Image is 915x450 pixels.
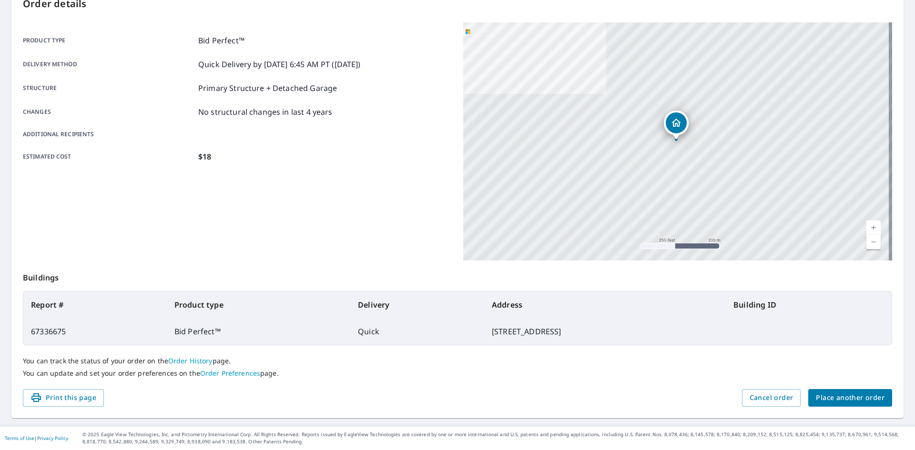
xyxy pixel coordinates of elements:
[23,291,167,318] th: Report #
[23,318,167,345] td: 67336675
[23,389,104,407] button: Print this page
[484,291,726,318] th: Address
[198,106,333,118] p: No structural changes in last 4 years
[198,82,337,94] p: Primary Structure + Detached Garage
[168,356,213,365] a: Order History
[198,59,361,70] p: Quick Delivery by [DATE] 6:45 AM PT ([DATE])
[23,35,194,46] p: Product type
[808,389,892,407] button: Place another order
[167,291,350,318] th: Product type
[484,318,726,345] td: [STREET_ADDRESS]
[167,318,350,345] td: Bid Perfect™
[664,110,689,140] div: Dropped pin, building 1, Residential property, 8761 Arbor Walk Dr Lake Worth, FL 33467
[350,291,484,318] th: Delivery
[23,82,194,94] p: Structure
[350,318,484,345] td: Quick
[200,369,260,378] a: Order Preferences
[37,435,68,441] a: Privacy Policy
[198,35,244,46] p: Bid Perfect™
[750,392,793,404] span: Cancel order
[726,291,892,318] th: Building ID
[742,389,801,407] button: Cancel order
[23,106,194,118] p: Changes
[30,392,96,404] span: Print this page
[23,59,194,70] p: Delivery method
[5,435,68,441] p: |
[82,431,910,445] p: © 2025 Eagle View Technologies, Inc. and Pictometry International Corp. All Rights Reserved. Repo...
[23,130,194,139] p: Additional recipients
[866,235,881,249] a: Current Level 17, Zoom Out
[198,151,211,162] p: $18
[866,220,881,235] a: Current Level 17, Zoom In
[816,392,884,404] span: Place another order
[23,260,892,291] p: Buildings
[23,151,194,162] p: Estimated cost
[23,369,892,378] p: You can update and set your order preferences on the page.
[23,357,892,365] p: You can track the status of your order on the page.
[5,435,34,441] a: Terms of Use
